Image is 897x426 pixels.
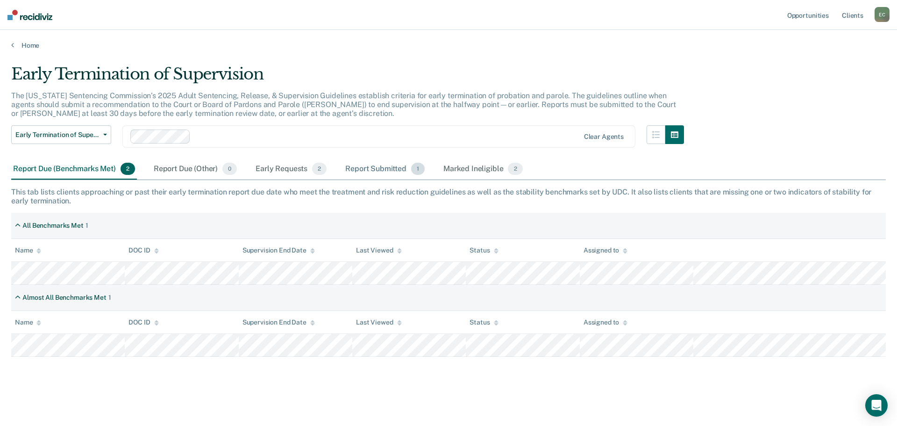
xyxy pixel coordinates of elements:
[15,131,100,139] span: Early Termination of Supervision
[470,318,498,326] div: Status
[356,246,401,254] div: Last Viewed
[356,318,401,326] div: Last Viewed
[508,163,522,175] span: 2
[7,10,52,20] img: Recidiviz
[11,290,115,305] div: Almost All Benchmarks Met1
[584,133,624,141] div: Clear agents
[11,41,886,50] a: Home
[312,163,327,175] span: 2
[11,125,111,144] button: Early Termination of Supervision
[11,65,684,91] div: Early Termination of Supervision
[15,318,41,326] div: Name
[85,222,88,230] div: 1
[875,7,890,22] button: EC
[128,318,158,326] div: DOC ID
[11,218,92,233] div: All Benchmarks Met1
[22,294,107,302] div: Almost All Benchmarks Met
[875,7,890,22] div: E C
[222,163,237,175] span: 0
[584,246,627,254] div: Assigned to
[121,163,135,175] span: 2
[470,246,498,254] div: Status
[11,188,886,205] div: This tab lists clients approaching or past their early termination report due date who meet the t...
[108,294,111,302] div: 1
[254,159,328,180] div: Early Requests2
[152,159,239,180] div: Report Due (Other)0
[411,163,425,175] span: 1
[128,246,158,254] div: DOC ID
[15,246,41,254] div: Name
[343,159,427,180] div: Report Submitted1
[242,318,315,326] div: Supervision End Date
[22,222,83,230] div: All Benchmarks Met
[11,91,676,118] p: The [US_STATE] Sentencing Commission’s 2025 Adult Sentencing, Release, & Supervision Guidelines e...
[584,318,627,326] div: Assigned to
[441,159,525,180] div: Marked Ineligible2
[242,246,315,254] div: Supervision End Date
[11,159,137,180] div: Report Due (Benchmarks Met)2
[865,394,888,417] div: Open Intercom Messenger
